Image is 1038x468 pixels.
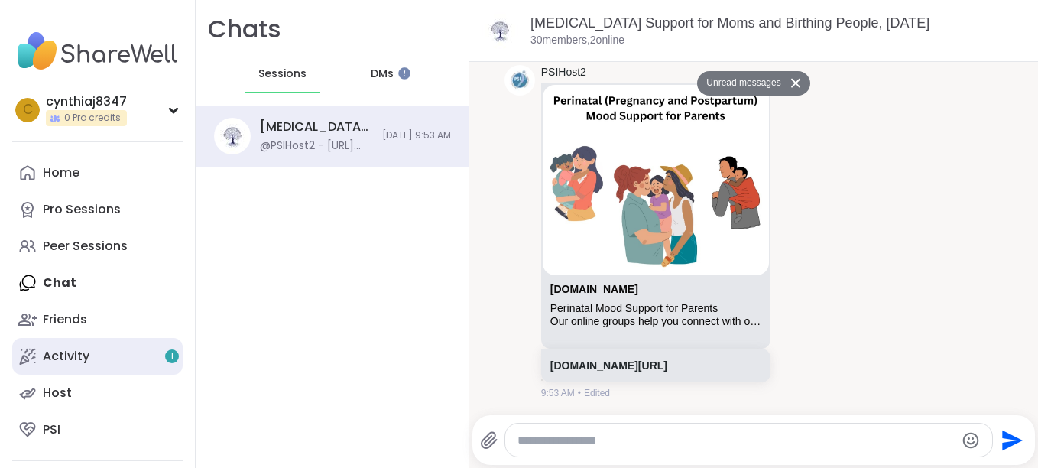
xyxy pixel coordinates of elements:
div: Activity [43,348,89,365]
button: Send [993,423,1027,457]
span: 1 [170,350,174,363]
a: [DOMAIN_NAME][URL] [550,359,667,372]
textarea: Type your message [517,433,955,448]
a: PSIHost2 [541,65,586,80]
button: Emoji picker [962,431,980,450]
div: Friends [43,311,87,328]
a: Pro Sessions [12,191,183,228]
a: Activity1 [12,338,183,375]
img: ShareWell Nav Logo [12,24,183,78]
img: Birth Trauma Support for Moms and Birthing People, Sep 08 [214,118,251,154]
button: Unread messages [697,71,785,96]
a: Friends [12,301,183,338]
span: Sessions [258,67,307,82]
a: Attachment [550,283,638,295]
h1: Chats [208,12,281,47]
span: DMs [371,67,394,82]
div: Pro Sessions [43,201,121,218]
img: https://sharewell-space-live.sfo3.digitaloceanspaces.com/user-generated/59b41db4-90de-4206-a750-c... [504,65,535,96]
a: Home [12,154,183,191]
span: [DATE] 9:53 AM [382,129,451,142]
div: @PSIHost2 - [URL][DOMAIN_NAME] [260,138,373,154]
a: Host [12,375,183,411]
div: Perinatal Mood Support for Parents [550,302,761,315]
img: Birth Trauma Support for Moms and Birthing People, Sep 08 [482,12,518,49]
div: Peer Sessions [43,238,128,255]
span: Edited [584,386,610,400]
p: 30 members, 2 online [530,33,624,48]
div: Host [43,385,72,401]
div: Home [43,164,79,181]
span: c [23,100,33,120]
span: 0 Pro credits [64,112,121,125]
span: • [578,386,581,400]
a: Peer Sessions [12,228,183,265]
div: [MEDICAL_DATA] Support for Moms and Birthing People, [DATE] [260,119,373,135]
a: [MEDICAL_DATA] Support for Moms and Birthing People, [DATE] [530,15,929,31]
div: Our online groups help you connect with other parents, talk about your experience, and learn abou... [550,315,761,328]
span: 9:53 AM [541,386,575,400]
div: PSI [43,421,60,438]
iframe: Spotlight [398,67,410,80]
a: PSI [12,411,183,448]
div: cynthiaj8347 [46,93,127,110]
img: Perinatal Mood Support for Parents [543,85,769,275]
